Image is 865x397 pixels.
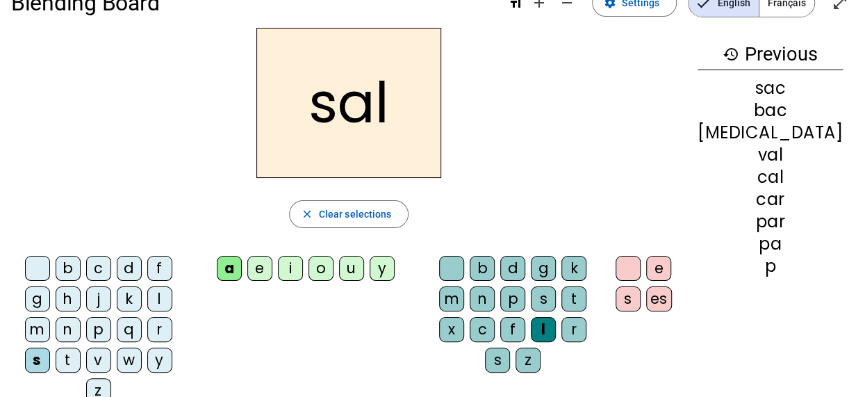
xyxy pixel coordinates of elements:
[723,46,739,63] mat-icon: history
[117,286,142,311] div: k
[698,124,843,141] div: [MEDICAL_DATA]
[25,317,50,342] div: m
[56,286,81,311] div: h
[698,80,843,97] div: sac
[147,348,172,373] div: y
[86,256,111,281] div: c
[301,208,313,220] mat-icon: close
[147,286,172,311] div: l
[319,206,392,222] span: Clear selections
[531,286,556,311] div: s
[500,256,525,281] div: d
[86,317,111,342] div: p
[698,236,843,252] div: pa
[561,286,586,311] div: t
[339,256,364,281] div: u
[439,317,464,342] div: x
[289,200,409,228] button: Clear selections
[217,256,242,281] div: a
[500,286,525,311] div: p
[439,286,464,311] div: m
[56,317,81,342] div: n
[561,317,586,342] div: r
[247,256,272,281] div: e
[698,102,843,119] div: bac
[147,256,172,281] div: f
[56,256,81,281] div: b
[86,348,111,373] div: v
[531,256,556,281] div: g
[698,258,843,275] div: p
[56,348,81,373] div: t
[25,348,50,373] div: s
[485,348,510,373] div: s
[147,317,172,342] div: r
[646,286,672,311] div: es
[698,191,843,208] div: car
[370,256,395,281] div: y
[308,256,333,281] div: o
[25,286,50,311] div: g
[646,256,671,281] div: e
[698,39,843,70] h3: Previous
[470,256,495,281] div: b
[278,256,303,281] div: i
[117,348,142,373] div: w
[561,256,586,281] div: k
[117,256,142,281] div: d
[256,28,441,178] h2: sal
[500,317,525,342] div: f
[698,169,843,186] div: cal
[470,317,495,342] div: c
[698,213,843,230] div: par
[698,147,843,163] div: val
[516,348,541,373] div: z
[86,286,111,311] div: j
[117,317,142,342] div: q
[616,286,641,311] div: s
[470,286,495,311] div: n
[531,317,556,342] div: l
